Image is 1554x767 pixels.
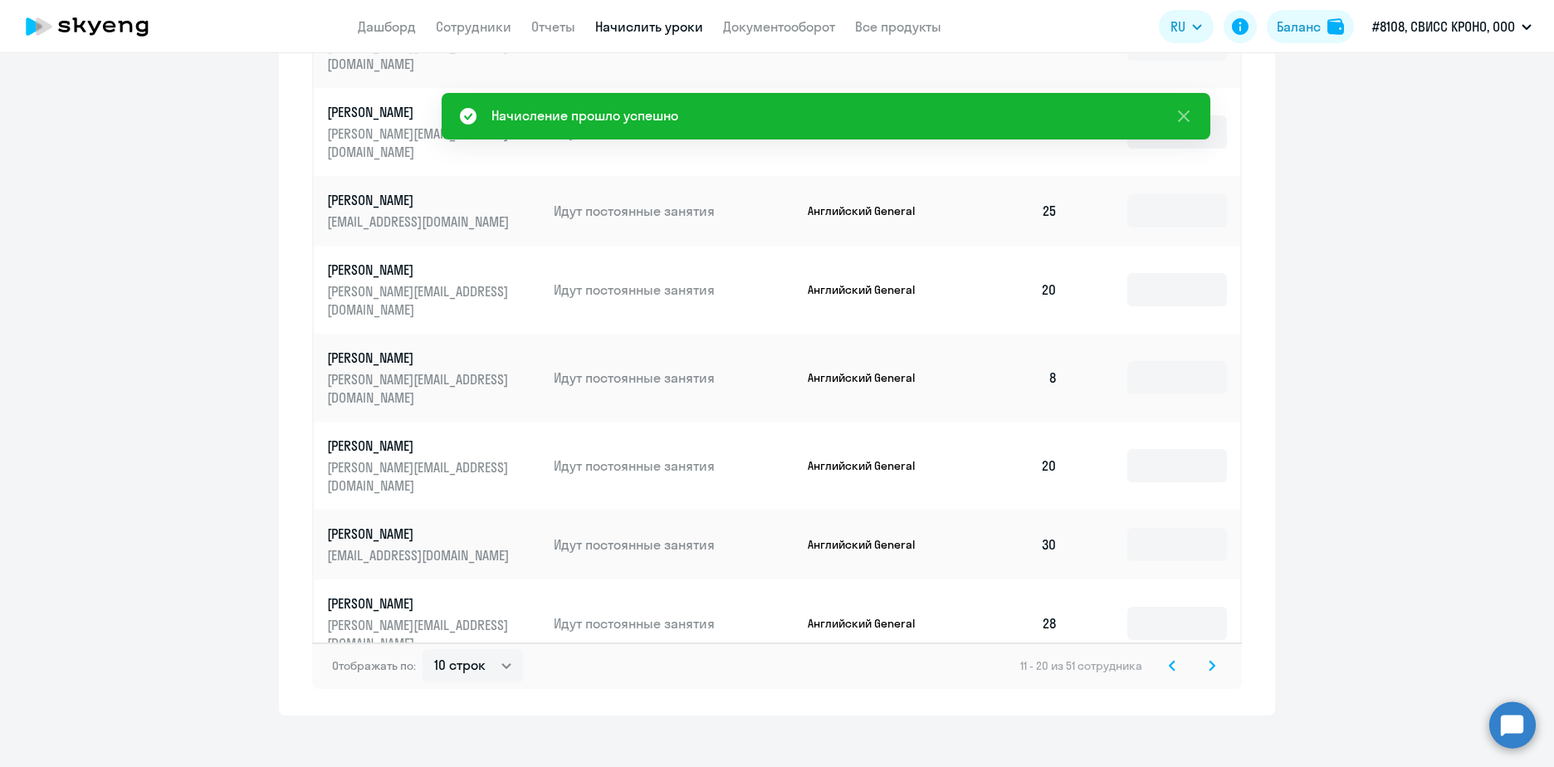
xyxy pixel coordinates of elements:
[955,246,1071,334] td: 20
[1364,7,1540,46] button: #8108, СВИСС КРОНО, ООО
[554,535,794,554] p: Идут постоянные занятия
[327,261,540,319] a: [PERSON_NAME][PERSON_NAME][EMAIL_ADDRESS][DOMAIN_NAME]
[327,37,513,73] p: [PERSON_NAME][EMAIL_ADDRESS][DOMAIN_NAME]
[327,191,513,209] p: [PERSON_NAME]
[855,18,941,35] a: Все продукты
[955,510,1071,579] td: 30
[327,349,513,367] p: [PERSON_NAME]
[554,614,794,633] p: Идут постоянные занятия
[327,594,513,613] p: [PERSON_NAME]
[1020,658,1142,673] span: 11 - 20 из 51 сотрудника
[554,281,794,299] p: Идут постоянные занятия
[332,658,416,673] span: Отображать по:
[327,125,513,161] p: [PERSON_NAME][EMAIL_ADDRESS][DOMAIN_NAME]
[1267,10,1354,43] button: Балансbalance
[327,261,513,279] p: [PERSON_NAME]
[554,369,794,387] p: Идут постоянные занятия
[327,282,513,319] p: [PERSON_NAME][EMAIL_ADDRESS][DOMAIN_NAME]
[554,202,794,220] p: Идут постоянные занятия
[327,616,513,652] p: [PERSON_NAME][EMAIL_ADDRESS][DOMAIN_NAME]
[327,437,540,495] a: [PERSON_NAME][PERSON_NAME][EMAIL_ADDRESS][DOMAIN_NAME]
[808,370,932,385] p: Английский General
[327,349,540,407] a: [PERSON_NAME][PERSON_NAME][EMAIL_ADDRESS][DOMAIN_NAME]
[327,437,513,455] p: [PERSON_NAME]
[808,616,932,631] p: Английский General
[1159,10,1214,43] button: RU
[955,579,1071,667] td: 28
[1277,17,1321,37] div: Баланс
[358,18,416,35] a: Дашборд
[1372,17,1515,37] p: #8108, СВИСС КРОНО, ООО
[955,334,1071,422] td: 8
[955,422,1071,510] td: 20
[327,525,513,543] p: [PERSON_NAME]
[491,105,678,125] div: Начисление прошло успешно
[808,282,932,297] p: Английский General
[327,525,540,564] a: [PERSON_NAME][EMAIL_ADDRESS][DOMAIN_NAME]
[327,458,513,495] p: [PERSON_NAME][EMAIL_ADDRESS][DOMAIN_NAME]
[531,18,575,35] a: Отчеты
[327,213,513,231] p: [EMAIL_ADDRESS][DOMAIN_NAME]
[1327,18,1344,35] img: balance
[955,176,1071,246] td: 25
[327,594,540,652] a: [PERSON_NAME][PERSON_NAME][EMAIL_ADDRESS][DOMAIN_NAME]
[327,546,513,564] p: [EMAIL_ADDRESS][DOMAIN_NAME]
[595,18,703,35] a: Начислить уроки
[1170,17,1185,37] span: RU
[554,457,794,475] p: Идут постоянные занятия
[723,18,835,35] a: Документооборот
[327,103,513,121] p: [PERSON_NAME]
[808,203,932,218] p: Английский General
[327,191,540,231] a: [PERSON_NAME][EMAIL_ADDRESS][DOMAIN_NAME]
[436,18,511,35] a: Сотрудники
[808,458,932,473] p: Английский General
[808,537,932,552] p: Английский General
[327,370,513,407] p: [PERSON_NAME][EMAIL_ADDRESS][DOMAIN_NAME]
[327,103,540,161] a: [PERSON_NAME][PERSON_NAME][EMAIL_ADDRESS][DOMAIN_NAME]
[955,88,1071,176] td: 6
